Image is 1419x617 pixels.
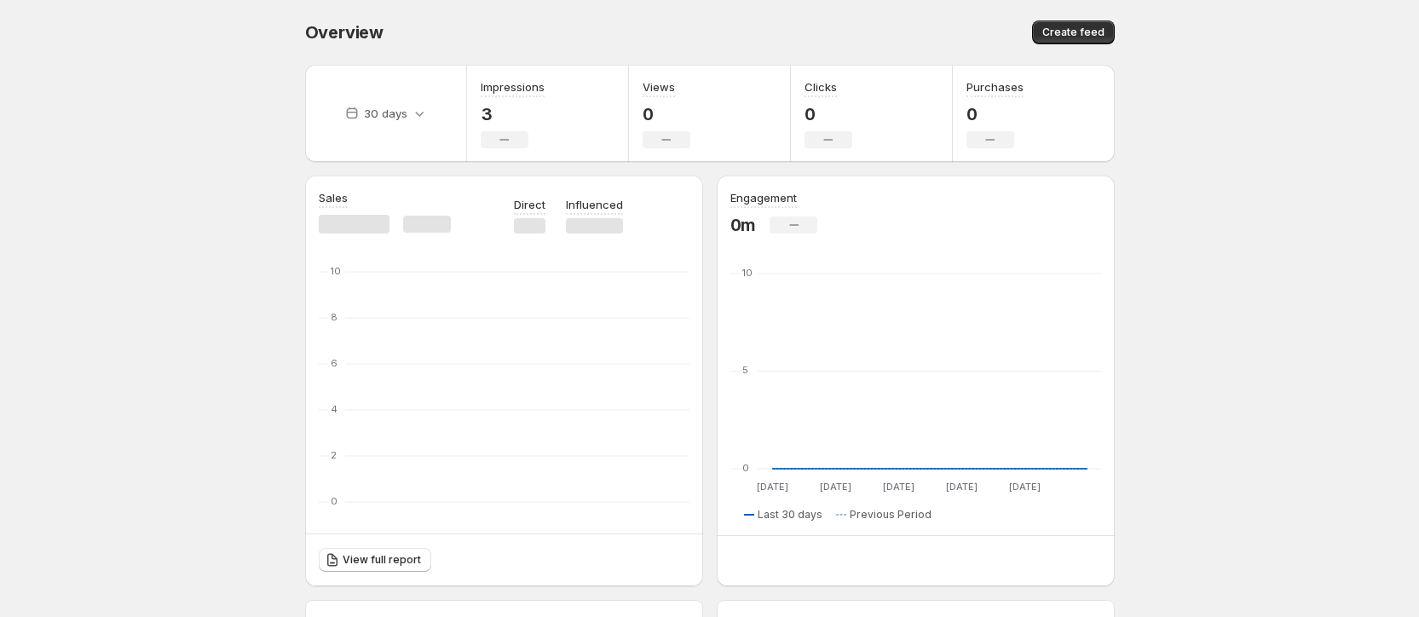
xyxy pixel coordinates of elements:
text: [DATE] [1008,481,1040,493]
p: 3 [481,104,545,124]
text: 0 [742,462,749,474]
p: 30 days [364,105,407,122]
p: 0 [643,104,690,124]
span: Create feed [1042,26,1105,39]
text: 4 [331,403,337,415]
a: View full report [319,548,431,572]
text: 0 [331,495,337,507]
text: [DATE] [945,481,977,493]
p: Direct [514,196,545,213]
text: [DATE] [819,481,851,493]
span: Last 30 days [758,508,822,522]
text: 6 [331,357,337,369]
span: Previous Period [850,508,932,522]
text: [DATE] [882,481,914,493]
h3: Views [643,78,675,95]
p: 0m [730,215,757,235]
span: View full report [343,553,421,567]
text: [DATE] [756,481,787,493]
text: 8 [331,311,337,323]
text: 5 [742,364,748,376]
button: Create feed [1032,20,1115,44]
h3: Purchases [966,78,1024,95]
p: 0 [805,104,852,124]
span: Overview [305,22,384,43]
text: 2 [331,449,337,461]
h3: Engagement [730,189,797,206]
text: 10 [742,267,753,279]
p: Influenced [566,196,623,213]
h3: Sales [319,189,348,206]
h3: Clicks [805,78,837,95]
h3: Impressions [481,78,545,95]
p: 0 [966,104,1024,124]
text: 10 [331,265,341,277]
